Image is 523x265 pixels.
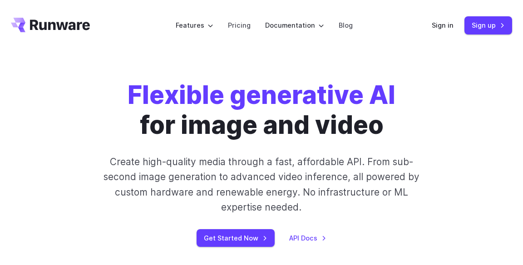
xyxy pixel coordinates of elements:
[128,80,395,140] h1: for image and video
[11,18,90,32] a: Go to /
[464,16,512,34] a: Sign up
[128,80,395,110] strong: Flexible generative AI
[197,229,275,247] a: Get Started Now
[265,20,324,30] label: Documentation
[432,20,454,30] a: Sign in
[339,20,353,30] a: Blog
[101,154,422,215] p: Create high-quality media through a fast, affordable API. From sub-second image generation to adv...
[289,233,326,243] a: API Docs
[176,20,213,30] label: Features
[228,20,251,30] a: Pricing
